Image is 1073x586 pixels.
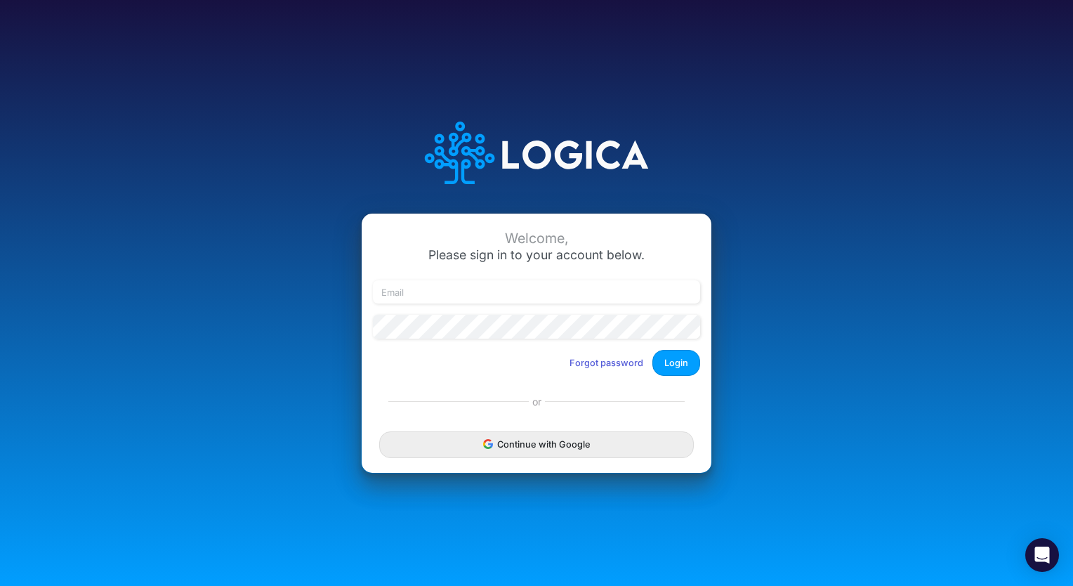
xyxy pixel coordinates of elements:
div: Open Intercom Messenger [1025,538,1059,572]
input: Email [373,280,700,304]
button: Login [652,350,700,376]
span: Please sign in to your account below. [428,247,645,262]
button: Forgot password [560,351,652,375]
button: Continue with Google [379,431,694,457]
div: Welcome, [373,230,700,247]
